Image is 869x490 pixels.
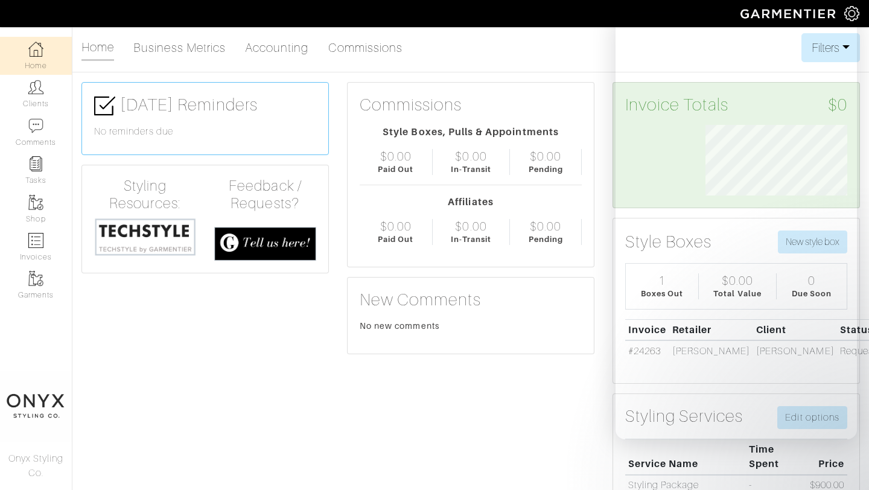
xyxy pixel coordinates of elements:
div: In-Transit [451,234,492,245]
a: Home [81,35,114,61]
img: reminder-icon-8004d30b9f0a5d33ae49ab947aed9ed385cf756f9e5892f1edd6e32f2345188e.png [28,156,43,171]
h4: Feedback / Requests? [214,177,316,212]
div: Pending [529,234,563,245]
img: garments-icon-b7da505a4dc4fd61783c78ac3ca0ef83fa9d6f193b1c9dc38574b1d14d53ca28.png [28,195,43,210]
iframe: Intercom live chat [828,449,857,478]
div: Pending [529,164,563,175]
a: Commissions [328,36,403,60]
a: Business Metrics [133,36,226,60]
h6: No reminders due [94,126,316,138]
img: check-box-icon-36a4915ff3ba2bd8f6e4f29bc755bb66becd62c870f447fc0dd1365fcfddab58.png [94,95,115,116]
h4: Styling Resources: [94,177,196,212]
img: clients-icon-6bae9207a08558b7cb47a8932f037763ab4055f8c8b6bfacd5dc20c3e0201464.png [28,80,43,95]
h3: [DATE] Reminders [94,95,316,116]
span: Onyx Styling Co. [8,453,64,479]
h3: New Comments [360,290,582,310]
img: techstyle-93310999766a10050dc78ceb7f971a75838126fd19372ce40ba20cdf6a89b94b.png [94,217,196,256]
th: Price [800,439,847,474]
div: $0.00 [455,149,486,164]
img: feedback_requests-3821251ac2bd56c73c230f3229a5b25d6eb027adea667894f41107c140538ee0.png [214,227,316,261]
div: $0.00 [380,149,412,164]
div: Style Boxes, Pulls & Appointments [360,125,582,139]
div: In-Transit [451,164,492,175]
div: $0.00 [455,219,486,234]
div: $0.00 [380,219,412,234]
img: gear-icon-white-bd11855cb880d31180b6d7d6211b90ccbf57a29d726f0c71d8c61bd08dd39cc2.png [844,6,859,21]
a: Accounting [245,36,309,60]
img: dashboard-icon-dbcd8f5a0b271acd01030246c82b418ddd0df26cd7fceb0bd07c9910d44c42f6.png [28,42,43,57]
div: Paid Out [378,234,413,245]
div: Paid Out [378,164,413,175]
img: orders-icon-0abe47150d42831381b5fb84f609e132dff9fe21cb692f30cb5eec754e2cba89.png [28,233,43,248]
th: Service Name [625,439,746,474]
img: comment-icon-a0a6a9ef722e966f86d9cbdc48e553b5cf19dbc54f86b18d962a5391bc8f6eb6.png [28,118,43,133]
div: No new comments [360,320,582,332]
img: garmentier-logo-header-white-b43fb05a5012e4ada735d5af1a66efaba907eab6374d6393d1fbf88cb4ef424d.png [734,3,844,24]
img: garments-icon-b7da505a4dc4fd61783c78ac3ca0ef83fa9d6f193b1c9dc38574b1d14d53ca28.png [28,271,43,286]
th: Time Spent [746,439,800,474]
div: Affiliates [360,195,582,209]
h3: Commissions [360,95,462,115]
div: $0.00 [530,219,561,234]
iframe: To enrich screen reader interactions, please activate Accessibility in Grammarly extension settings [616,14,857,439]
div: $0.00 [530,149,561,164]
